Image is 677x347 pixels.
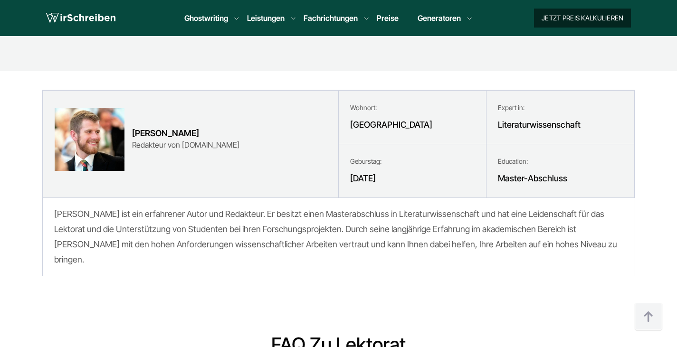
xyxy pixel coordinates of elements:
[498,102,623,113] div: Expert in:
[534,9,631,28] button: Jetzt Preis kalkulieren
[132,139,239,150] div: Redakteur von [DOMAIN_NAME]
[304,12,358,24] a: Fachrichtungen
[339,91,487,144] div: [GEOGRAPHIC_DATA]
[486,144,635,198] div: Master-Abschluss
[247,12,285,24] a: Leistungen
[377,13,399,23] a: Preise
[339,144,487,198] div: [DATE]
[418,12,461,24] a: Generatoren
[132,128,239,139] div: [PERSON_NAME]
[486,91,635,144] div: Literaturwissenschaft
[350,102,475,113] div: Wohnort:
[634,303,663,331] img: button top
[350,156,475,167] div: Geburstag:
[54,206,623,267] p: [PERSON_NAME] ist ein erfahrener Autor und Redakteur. Er besitzt einen Masterabschluss in Literat...
[184,12,228,24] a: Ghostwriting
[46,11,115,25] img: logo wirschreiben
[55,108,124,171] img: Heinrich Pethke
[498,156,623,167] div: Education:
